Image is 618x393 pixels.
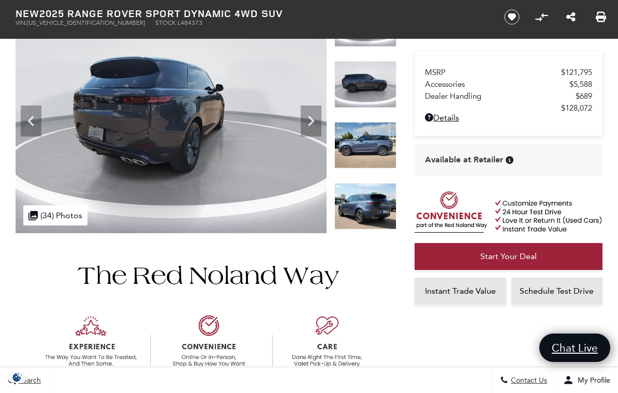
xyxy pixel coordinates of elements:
button: Save vehicle [501,9,523,25]
span: $5,588 [569,80,592,89]
a: Schedule Test Drive [511,278,603,305]
a: Print this New 2025 Range Rover Sport Dynamic 4WD SUV [596,11,606,23]
span: Dealer Handling [425,92,576,101]
img: New 2025 Varesine Blue Land Rover Dynamic image 9 [334,61,396,108]
a: Dealer Handling $689 [425,92,592,101]
button: Open user profile menu [555,367,618,393]
span: L484373 [178,19,202,26]
a: Start Your Deal [415,243,602,270]
span: Start Your Deal [480,251,537,261]
a: Chat Live [539,334,610,362]
span: Contact Us [508,376,547,385]
span: $121,795 [561,68,592,77]
a: Details [425,113,592,123]
span: VIN: [16,19,27,26]
a: MSRP $121,795 [425,68,592,77]
img: Opt-Out Icon [5,372,29,383]
span: Instant Trade Value [425,286,496,296]
span: $128,072 [561,103,592,113]
span: Chat Live [547,341,603,355]
span: My Profile [573,376,610,385]
div: Previous [21,105,41,137]
span: $689 [576,92,592,101]
strong: New [16,6,39,20]
button: Compare Vehicle [534,9,549,25]
a: Instant Trade Value [415,278,506,305]
span: Stock: [155,19,178,26]
span: MSRP [425,68,561,77]
a: $128,072 [425,103,592,113]
span: Available at Retailer [425,154,503,165]
div: Vehicle is in stock and ready for immediate delivery. Due to demand, availability is subject to c... [506,156,513,164]
h1: 2025 Range Rover Sport Dynamic 4WD SUV [16,8,487,19]
span: Schedule Test Drive [520,286,594,296]
img: New 2025 Varesine Blue Land Rover Dynamic image 11 [334,183,396,230]
section: Click to Open Cookie Consent Modal [5,372,29,383]
span: Accessories [425,80,569,89]
div: (34) Photos [23,205,87,225]
a: Accessories $5,588 [425,80,592,89]
img: New 2025 Varesine Blue Land Rover Dynamic image 10 [334,122,396,169]
div: Next [301,105,321,137]
a: Share this New 2025 Range Rover Sport Dynamic 4WD SUV [566,11,576,23]
span: [US_VEHICLE_IDENTIFICATION_NUMBER] [27,19,145,26]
